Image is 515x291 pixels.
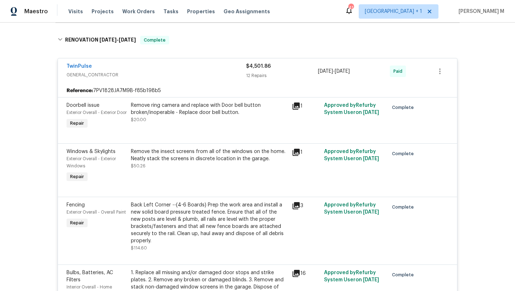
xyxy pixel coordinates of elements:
[67,173,87,180] span: Repair
[58,84,457,97] div: 7PV1828JA7M9B-f85b198b5
[131,102,288,116] div: Remove ring camera and replace with Door bell button broken/inoperable - Replace door bell button.
[131,164,146,168] span: $50.26
[55,29,460,52] div: RENOVATION [DATE]-[DATE]Complete
[292,201,320,210] div: 3
[318,68,350,75] span: -
[246,64,271,69] span: $4,501.86
[224,8,270,15] span: Geo Assignments
[324,149,379,161] span: Approved by Refurby System User on
[392,204,417,211] span: Complete
[324,103,379,115] span: Approved by Refurby System User on
[365,8,422,15] span: [GEOGRAPHIC_DATA] + 1
[67,210,126,214] span: Exterior Overall - Overall Paint
[318,69,333,74] span: [DATE]
[393,68,405,75] span: Paid
[67,219,87,226] span: Repair
[131,148,288,162] div: Remove the insect screens from all of the windows on the home. Neatly stack the screens in discre...
[348,4,353,11] div: 41
[392,104,417,111] span: Complete
[363,277,379,282] span: [DATE]
[392,150,417,157] span: Complete
[363,210,379,215] span: [DATE]
[67,103,99,108] span: Doorbell issue
[324,202,379,215] span: Approved by Refurby System User on
[67,87,93,94] b: Reference:
[163,9,178,14] span: Tasks
[99,37,117,42] span: [DATE]
[67,71,246,78] span: GENERAL_CONTRACTOR
[363,110,379,115] span: [DATE]
[67,120,87,127] span: Repair
[67,64,92,69] a: TwinPulse
[67,270,113,282] span: Bulbs, Batteries, AC Filters
[335,69,350,74] span: [DATE]
[99,37,136,42] span: -
[324,270,379,282] span: Approved by Refurby System User on
[122,8,155,15] span: Work Orders
[67,157,116,168] span: Exterior Overall - Exterior Windows
[187,8,215,15] span: Properties
[292,102,320,110] div: 1
[363,156,379,161] span: [DATE]
[67,149,116,154] span: Windows & Skylights
[456,8,504,15] span: [PERSON_NAME] M
[131,201,288,244] div: Back Left Corner --(4-6 Boards) Prep the work area and install a new solid board pressure treated...
[131,246,147,250] span: $114.60
[292,148,320,157] div: 1
[67,110,127,115] span: Exterior Overall - Exterior Door
[246,72,318,79] div: 12 Repairs
[292,269,320,278] div: 16
[65,36,136,44] h6: RENOVATION
[392,271,417,278] span: Complete
[119,37,136,42] span: [DATE]
[24,8,48,15] span: Maestro
[131,118,146,122] span: $20.00
[67,202,85,207] span: Fencing
[141,37,168,44] span: Complete
[92,8,114,15] span: Projects
[68,8,83,15] span: Visits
